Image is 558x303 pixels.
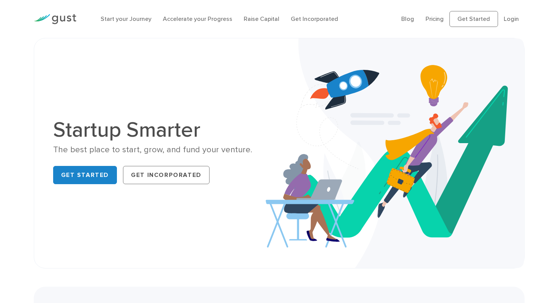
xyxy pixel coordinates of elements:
[101,15,151,22] a: Start your Journey
[34,14,76,24] img: Gust Logo
[426,15,444,22] a: Pricing
[123,166,210,184] a: Get Incorporated
[266,38,524,268] img: Startup Smarter Hero
[504,15,519,22] a: Login
[53,144,274,155] div: The best place to start, grow, and fund your venture.
[244,15,279,22] a: Raise Capital
[449,11,498,27] a: Get Started
[53,166,117,184] a: Get Started
[401,15,414,22] a: Blog
[291,15,338,22] a: Get Incorporated
[163,15,232,22] a: Accelerate your Progress
[53,119,274,140] h1: Startup Smarter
